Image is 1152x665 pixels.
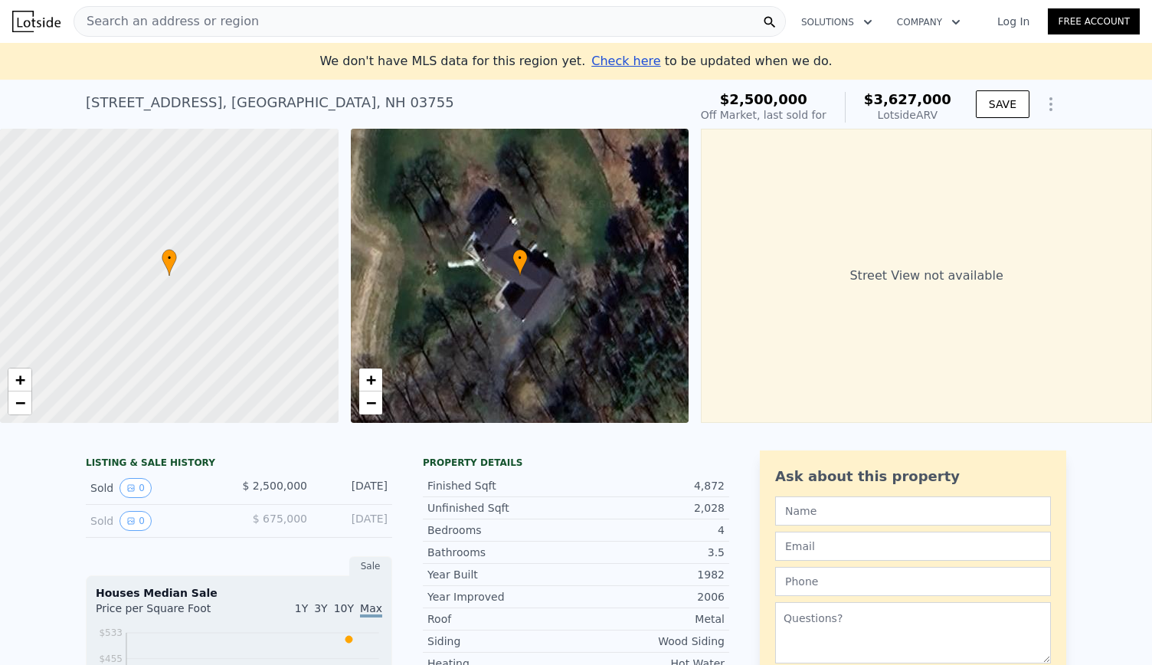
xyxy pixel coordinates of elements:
div: Unfinished Sqft [427,500,576,516]
div: 2006 [576,589,725,604]
span: • [162,251,177,265]
div: Wood Siding [576,634,725,649]
a: Zoom in [8,369,31,391]
a: Free Account [1048,8,1140,34]
div: Finished Sqft [427,478,576,493]
button: Company [885,8,973,36]
div: • [162,249,177,276]
span: − [15,393,25,412]
div: Price per Square Foot [96,601,239,625]
div: 4,872 [576,478,725,493]
div: We don't have MLS data for this region yet. [319,52,832,70]
button: SAVE [976,90,1029,118]
a: Zoom out [359,391,382,414]
div: Street View not available [701,129,1152,423]
span: • [512,251,528,265]
div: [STREET_ADDRESS] , [GEOGRAPHIC_DATA] , NH 03755 [86,92,454,113]
div: Sold [90,478,227,498]
input: Phone [775,567,1051,596]
div: Year Improved [427,589,576,604]
span: 3Y [314,602,327,614]
span: $ 675,000 [253,513,307,525]
a: Log In [979,14,1048,29]
div: Sale [349,556,392,576]
input: Name [775,496,1051,526]
div: Bedrooms [427,522,576,538]
button: View historical data [119,478,152,498]
div: • [512,249,528,276]
span: 10Y [334,602,354,614]
span: Check here [591,54,660,68]
div: Sold [90,511,227,531]
div: Lotside ARV [864,107,951,123]
div: Off Market, last sold for [701,107,826,123]
div: Bathrooms [427,545,576,560]
div: LISTING & SALE HISTORY [86,457,392,472]
div: 2,028 [576,500,725,516]
div: Metal [576,611,725,627]
div: 1982 [576,567,725,582]
span: $ 2,500,000 [242,480,307,492]
div: Property details [423,457,729,469]
span: − [365,393,375,412]
span: $3,627,000 [864,91,951,107]
div: Houses Median Sale [96,585,382,601]
div: Year Built [427,567,576,582]
div: 4 [576,522,725,538]
button: View historical data [119,511,152,531]
input: Email [775,532,1051,561]
span: + [365,370,375,389]
div: [DATE] [319,478,388,498]
div: [DATE] [319,511,388,531]
div: to be updated when we do. [591,52,832,70]
button: Solutions [789,8,885,36]
div: Roof [427,611,576,627]
img: Lotside [12,11,61,32]
span: $2,500,000 [720,91,807,107]
span: 1Y [295,602,308,614]
button: Show Options [1036,89,1066,120]
div: Ask about this property [775,466,1051,487]
span: Search an address or region [74,12,259,31]
tspan: $455 [99,654,123,664]
div: Siding [427,634,576,649]
a: Zoom out [8,391,31,414]
div: 3.5 [576,545,725,560]
span: Max [360,602,382,617]
span: + [15,370,25,389]
a: Zoom in [359,369,382,391]
tspan: $533 [99,627,123,638]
